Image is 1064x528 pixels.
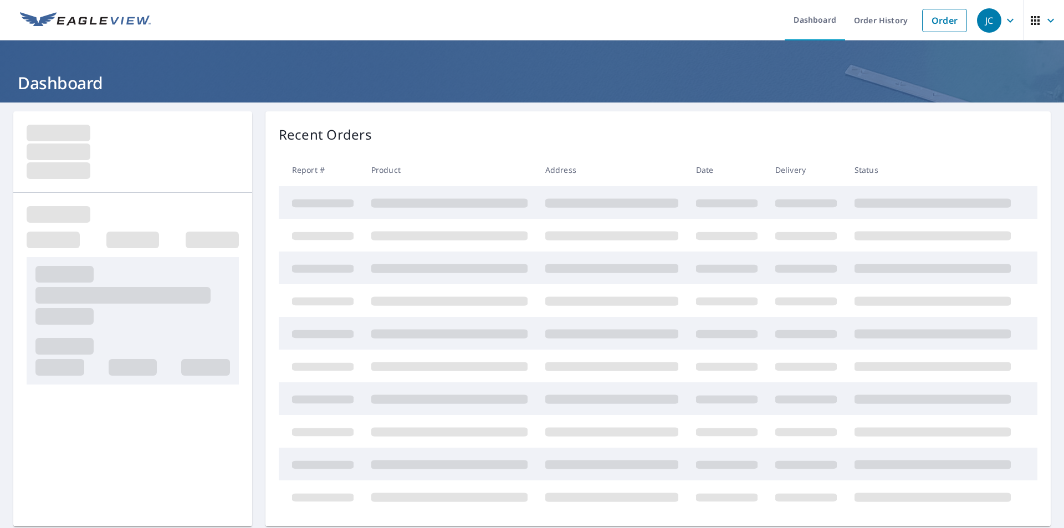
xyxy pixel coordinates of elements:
th: Status [846,153,1020,186]
th: Date [687,153,766,186]
img: EV Logo [20,12,151,29]
p: Recent Orders [279,125,372,145]
h1: Dashboard [13,71,1051,94]
a: Order [922,9,967,32]
th: Product [362,153,536,186]
th: Delivery [766,153,846,186]
th: Address [536,153,687,186]
th: Report # [279,153,362,186]
div: JC [977,8,1001,33]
